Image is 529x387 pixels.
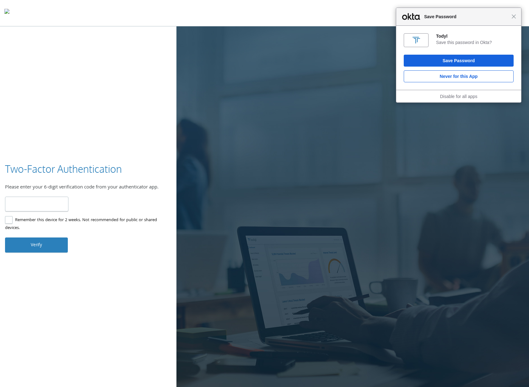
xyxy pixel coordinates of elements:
button: Never for this App [404,70,514,82]
div: Todyl [436,33,514,39]
a: Disable for all apps [440,94,477,99]
span: Close [511,14,516,19]
h3: Two-Factor Authentication [5,162,122,176]
label: Remember this device for 2 weeks. Not recommended for public or shared devices. [5,216,166,232]
img: 1ZVIpoAAAAGSURBVAMA3XBiUAoNOqsAAAAASUVORK5CYII= [411,35,421,45]
img: todyl-logo-dark.svg [4,7,9,19]
div: Please enter your 6-digit verification code from your authenticator app. [5,184,171,192]
button: Save Password [404,55,514,67]
span: Save Password [421,13,511,20]
div: Save this password in Okta? [436,40,514,45]
button: Verify [5,237,68,253]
